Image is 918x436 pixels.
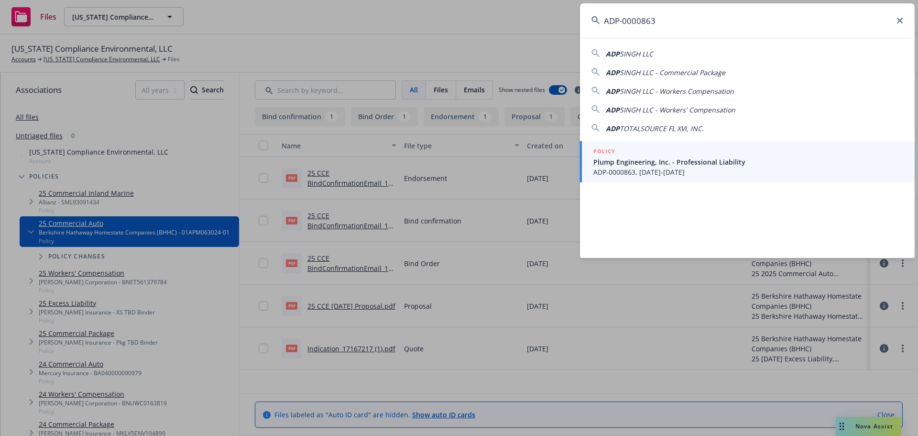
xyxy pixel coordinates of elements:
[606,68,620,77] span: ADP
[620,49,653,58] span: SINGH LLC
[606,49,620,58] span: ADP
[620,105,735,114] span: SINGH LLC - Workers' Compensation
[580,141,915,182] a: POLICYPlump Engineering, Inc. - Professional LiabilityADP-0000863, [DATE]-[DATE]
[606,124,620,133] span: ADP
[620,68,725,77] span: SINGH LLC - Commercial Package
[593,167,903,177] span: ADP-0000863, [DATE]-[DATE]
[580,3,915,38] input: Search...
[606,87,620,96] span: ADP
[606,105,620,114] span: ADP
[593,157,903,167] span: Plump Engineering, Inc. - Professional Liability
[593,146,615,156] h5: POLICY
[620,87,734,96] span: SINGH LLC - Workers Compensation
[620,124,704,133] span: TOTALSOURCE FL XVI, INC.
